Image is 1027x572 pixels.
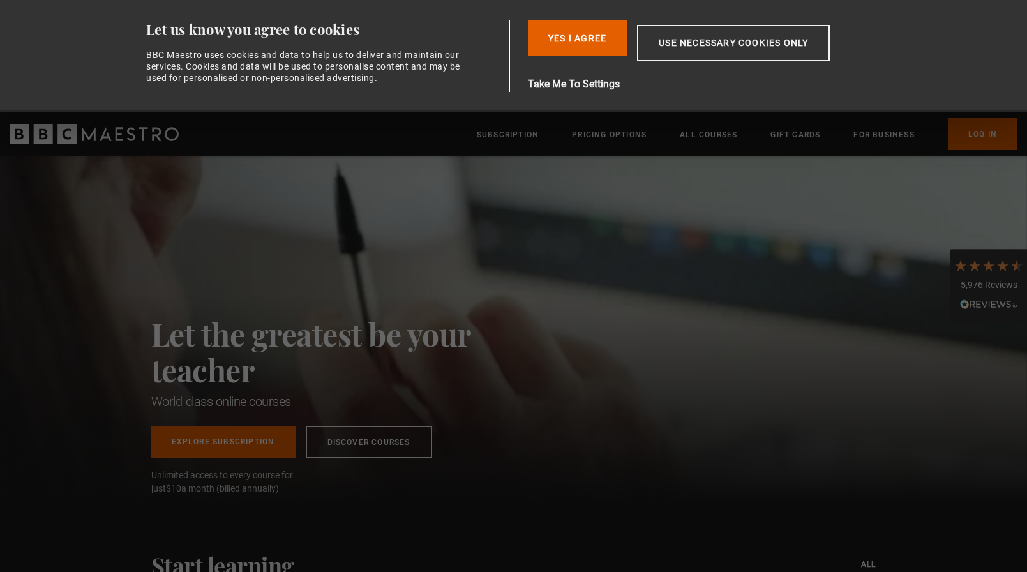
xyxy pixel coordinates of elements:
[477,118,1017,150] nav: Primary
[853,128,914,141] a: For business
[950,249,1027,323] div: 5,976 ReviewsRead All Reviews
[306,426,432,458] a: Discover Courses
[528,77,890,92] button: Take Me To Settings
[770,128,820,141] a: Gift Cards
[948,118,1017,150] a: Log In
[954,279,1024,292] div: 5,976 Reviews
[151,469,324,495] span: Unlimited access to every course for just a month (billed annually)
[954,298,1024,313] div: Read All Reviews
[10,124,179,144] svg: BBC Maestro
[146,49,468,84] div: BBC Maestro uses cookies and data to help us to deliver and maintain our services. Cookies and da...
[954,259,1024,273] div: 4.7 Stars
[680,128,737,141] a: All Courses
[572,128,647,141] a: Pricing Options
[528,20,627,56] button: Yes I Agree
[151,393,528,410] h1: World-class online courses
[151,426,296,458] a: Explore Subscription
[166,483,181,493] span: $10
[477,128,539,141] a: Subscription
[637,25,830,61] button: Use necessary cookies only
[960,299,1017,308] img: REVIEWS.io
[146,20,504,39] div: Let us know you agree to cookies
[151,316,528,388] h2: Let the greatest be your teacher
